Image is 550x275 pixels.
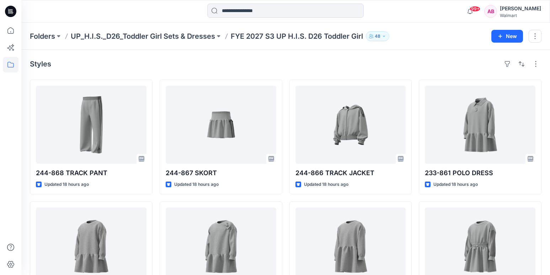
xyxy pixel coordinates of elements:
[174,181,219,188] p: Updated 18 hours ago
[484,5,497,18] div: AB
[491,30,523,43] button: New
[500,4,541,13] div: [PERSON_NAME]
[30,31,55,41] a: Folders
[375,32,380,40] p: 48
[30,60,51,68] h4: Styles
[231,31,363,41] p: FYE 2027 S3 UP H.I.S. D26 Toddler Girl
[44,181,89,188] p: Updated 18 hours ago
[166,86,276,164] a: 244-867 SKORT
[71,31,215,41] a: UP_H.I.S._D26_Toddler Girl Sets & Dresses
[366,31,389,41] button: 48
[36,168,146,178] p: 244-868 TRACK PANT
[433,181,478,188] p: Updated 18 hours ago
[425,168,535,178] p: 233-861 POLO DRESS
[295,86,406,164] a: 244-866 TRACK JACKET
[166,168,276,178] p: 244-867 SKORT
[304,181,348,188] p: Updated 18 hours ago
[295,168,406,178] p: 244-866 TRACK JACKET
[425,86,535,164] a: 233-861 POLO DRESS
[36,86,146,164] a: 244-868 TRACK PANT
[470,6,480,12] span: 99+
[500,13,541,18] div: Walmart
